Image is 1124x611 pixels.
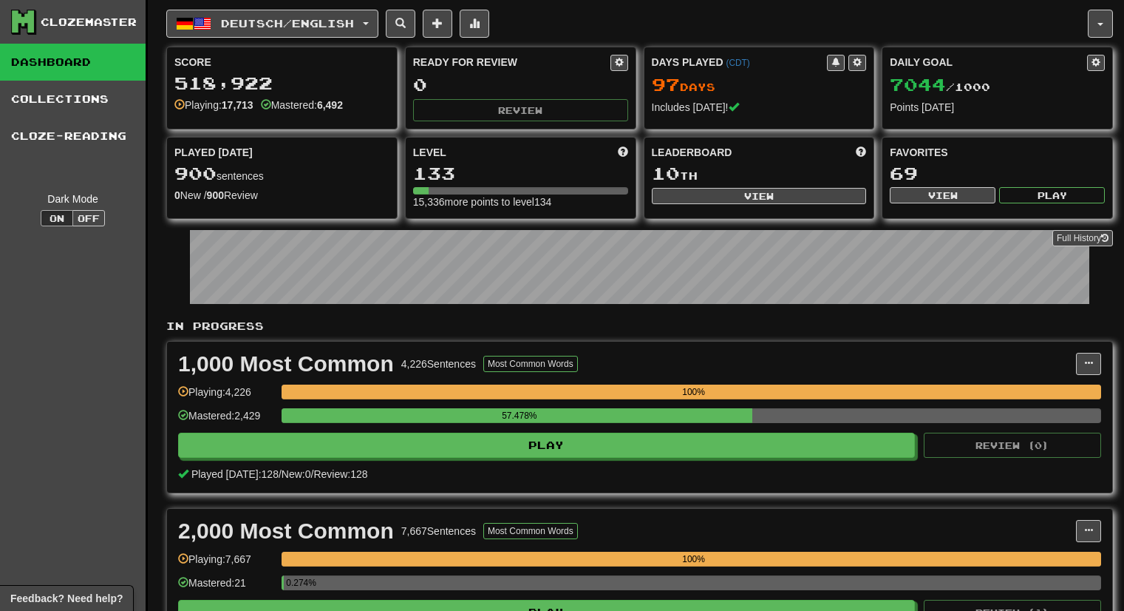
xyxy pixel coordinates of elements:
[413,55,610,70] div: Ready for Review
[178,520,394,542] div: 2,000 Most Common
[72,210,105,226] button: Off
[261,98,343,112] div: Mastered:
[890,74,946,95] span: 7044
[174,189,180,201] strong: 0
[890,55,1087,71] div: Daily Goal
[41,210,73,226] button: On
[282,468,311,480] span: New: 0
[222,99,253,111] strong: 17,713
[890,81,990,93] span: / 1000
[178,408,274,433] div: Mastered: 2,429
[286,552,1101,567] div: 100%
[191,468,279,480] span: Played [DATE]: 128
[890,100,1105,115] div: Points [DATE]
[178,433,915,458] button: Play
[413,99,628,121] button: Review
[166,319,1113,334] p: In Progress
[401,357,476,371] div: 4,226 Sentences
[401,524,476,539] div: 7,667 Sentences
[460,10,489,38] button: More stats
[317,99,343,111] strong: 6,492
[178,385,274,409] div: Playing: 4,226
[890,145,1105,160] div: Favorites
[178,552,274,576] div: Playing: 7,667
[279,468,282,480] span: /
[423,10,452,38] button: Add sentence to collection
[174,55,389,70] div: Score
[999,187,1105,203] button: Play
[413,195,628,209] div: 15,336 more points to level 134
[286,385,1101,399] div: 100%
[483,356,578,372] button: Most Common Words
[174,164,389,183] div: sentences
[1052,230,1113,246] a: Full History
[313,468,367,480] span: Review: 128
[856,145,866,160] span: This week in points, UTC
[386,10,415,38] button: Search sentences
[11,192,134,206] div: Dark Mode
[286,408,752,423] div: 57.478%
[207,189,224,201] strong: 900
[178,575,274,600] div: Mastered: 21
[413,164,628,183] div: 133
[413,145,446,160] span: Level
[311,468,314,480] span: /
[726,58,749,68] a: (CDT)
[652,164,867,183] div: th
[166,10,378,38] button: Deutsch/English
[652,163,680,183] span: 10
[10,591,123,606] span: Open feedback widget
[174,188,389,203] div: New / Review
[890,164,1105,183] div: 69
[924,433,1101,458] button: Review (0)
[652,74,680,95] span: 97
[890,187,995,203] button: View
[221,17,354,30] span: Deutsch / English
[652,75,867,95] div: Day s
[652,188,867,204] button: View
[652,100,867,115] div: Includes [DATE]!
[618,145,628,160] span: Score more points to level up
[652,55,828,70] div: Days Played
[174,98,253,112] div: Playing:
[413,75,628,94] div: 0
[174,145,253,160] span: Played [DATE]
[174,74,389,92] div: 518,922
[174,163,217,183] span: 900
[483,523,578,539] button: Most Common Words
[652,145,732,160] span: Leaderboard
[41,15,137,30] div: Clozemaster
[178,353,394,375] div: 1,000 Most Common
